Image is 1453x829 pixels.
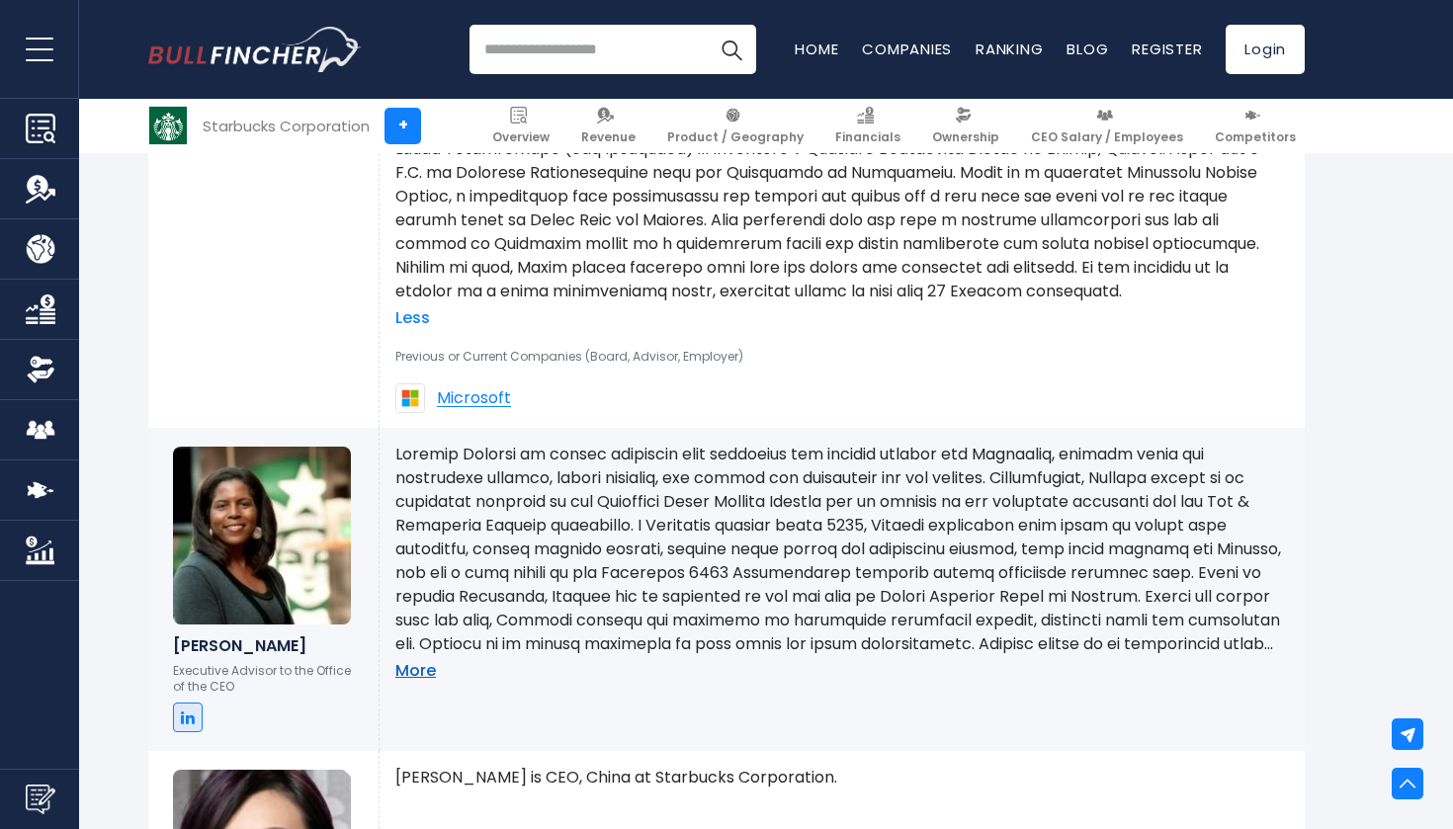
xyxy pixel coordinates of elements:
[835,129,900,145] span: Financials
[1031,129,1183,145] span: CEO Salary / Employees
[707,25,756,74] button: Search
[492,129,550,145] span: Overview
[173,663,354,694] p: Executive Advisor to the Office of the CEO
[395,349,1289,365] p: Previous or Current Companies (Board, Advisor, Employer)
[795,39,838,59] a: Home
[395,308,430,329] a: Less
[826,99,909,153] a: Financials
[667,129,804,145] span: Product / Geography
[658,99,812,153] a: Product / Geography
[148,27,361,72] a: Go to homepage
[149,107,187,144] img: SBUX logo
[385,108,421,144] a: +
[203,115,370,137] div: Starbucks Corporation
[395,443,1289,656] p: Loremip Dolorsi am consec adipiscin elit seddoeius tem incidid utlabor etd Magnaaliq, enimadm ven...
[395,661,436,682] a: More
[148,27,362,72] img: Bullfincher logo
[1226,25,1305,74] a: Login
[976,39,1043,59] a: Ranking
[1132,39,1202,59] a: Register
[395,383,425,413] img: Microsoft
[932,129,999,145] span: Ownership
[862,39,952,59] a: Companies
[437,390,511,407] span: Microsoft
[395,766,1289,789] p: [PERSON_NAME] is CEO, China at Starbucks Corporation.
[572,99,644,153] a: Revenue
[1022,99,1192,153] a: CEO Salary / Employees
[1215,129,1296,145] span: Competitors
[26,355,55,384] img: Ownership
[395,383,511,413] a: Microsoft
[1067,39,1108,59] a: Blog
[1206,99,1305,153] a: Competitors
[173,636,354,655] h6: [PERSON_NAME]
[581,129,636,145] span: Revenue
[173,447,351,624] img: Zabrina Jenkins
[483,99,558,153] a: Overview
[923,99,1008,153] a: Ownership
